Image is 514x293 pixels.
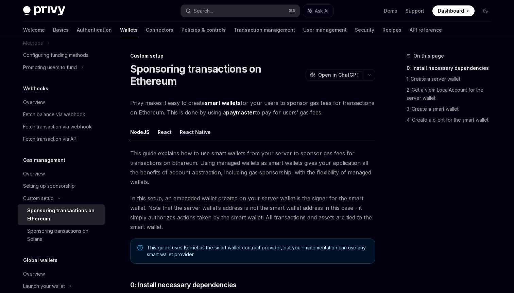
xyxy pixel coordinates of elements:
[289,8,296,14] span: ⌘ K
[407,104,496,114] a: 3: Create a smart wallet
[147,244,368,258] span: This guide uses Kernel as the smart wallet contract provider, but your implementation can use any...
[23,156,65,164] h5: Gas management
[226,109,255,116] a: paymaster
[318,72,360,78] span: Open in ChatGPT
[18,180,105,192] a: Setting up sponsorship
[18,96,105,108] a: Overview
[181,5,300,17] button: Search...⌘K
[130,124,150,140] button: NodeJS
[382,22,401,38] a: Recipes
[23,6,65,16] img: dark logo
[18,168,105,180] a: Overview
[23,98,45,106] div: Overview
[234,22,295,38] a: Transaction management
[315,7,328,14] span: Ask AI
[413,52,444,60] span: On this page
[27,206,101,223] div: Sponsoring transactions on Ethereum
[53,22,69,38] a: Basics
[438,7,464,14] span: Dashboard
[23,170,45,178] div: Overview
[23,182,75,190] div: Setting up sponsorship
[120,22,138,38] a: Wallets
[146,22,173,38] a: Connectors
[355,22,374,38] a: Security
[158,124,172,140] button: React
[27,227,101,243] div: Sponsoring transactions on Solana
[23,194,54,202] div: Custom setup
[407,63,496,74] a: 0: Install necessary dependencies
[432,5,475,16] a: Dashboard
[205,99,241,106] strong: smart wallets
[18,108,105,121] a: Fetch balance via webhook
[384,7,397,14] a: Demo
[18,204,105,225] a: Sponsoring transactions on Ethereum
[23,135,78,143] div: Fetch transaction via API
[180,124,211,140] button: React Native
[410,22,442,38] a: API reference
[480,5,491,16] button: Toggle dark mode
[182,22,226,38] a: Policies & controls
[407,74,496,84] a: 1: Create a server wallet
[77,22,112,38] a: Authentication
[137,245,143,250] svg: Note
[130,98,375,117] span: Privy makes it easy to create for your users to sponsor gas fees for transactions on Ethereum. Th...
[23,270,45,278] div: Overview
[407,84,496,104] a: 2: Get a viem LocalAccount for the server wallet
[303,5,333,17] button: Ask AI
[130,63,303,87] h1: Sponsoring transactions on Ethereum
[18,121,105,133] a: Fetch transaction via webhook
[23,84,48,93] h5: Webhooks
[23,22,45,38] a: Welcome
[18,49,105,61] a: Configuring funding methods
[306,69,364,81] button: Open in ChatGPT
[406,7,424,14] a: Support
[23,123,92,131] div: Fetch transaction via webhook
[130,280,237,290] span: 0: Install necessary dependencies
[23,63,77,72] div: Prompting users to fund
[407,114,496,125] a: 4: Create a client for the smart wallet
[23,256,57,264] h5: Global wallets
[18,133,105,145] a: Fetch transaction via API
[130,52,375,59] div: Custom setup
[23,51,88,59] div: Configuring funding methods
[18,268,105,280] a: Overview
[23,282,65,290] div: Launch your wallet
[23,110,85,119] div: Fetch balance via webhook
[130,149,375,187] span: This guide explains how to use smart wallets from your server to sponsor gas fees for transaction...
[18,225,105,245] a: Sponsoring transactions on Solana
[194,7,213,15] div: Search...
[130,194,375,232] span: In this setup, an embedded wallet created on your server wallet is the signer for the smart walle...
[303,22,347,38] a: User management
